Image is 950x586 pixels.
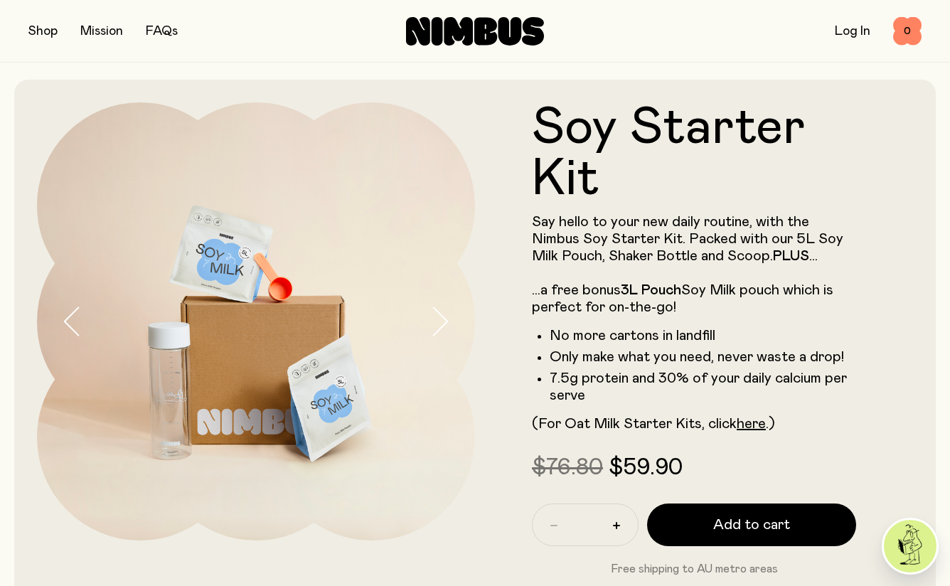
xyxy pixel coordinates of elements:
li: Only make what you need, never waste a drop! [550,348,856,366]
h1: Soy Starter Kit [532,102,856,205]
p: Free shipping to AU metro areas [532,560,856,577]
span: .) [766,417,775,431]
a: Mission [80,25,123,38]
p: Say hello to your new daily routine, with the Nimbus Soy Starter Kit. Packed with our 5L Soy Milk... [532,213,856,316]
span: $59.90 [609,457,683,479]
strong: 3L [621,283,638,297]
li: No more cartons in landfill [550,327,856,344]
img: agent [884,520,936,572]
a: here [737,417,766,431]
li: 7.5g protein and 30% of your daily calcium per serve [550,370,856,404]
strong: Pouch [641,283,681,297]
a: Log In [835,25,870,38]
button: 0 [893,17,922,46]
strong: PLUS [773,249,809,263]
button: Add to cart [647,504,856,546]
span: (For Oat Milk Starter Kits, click [532,417,737,431]
a: FAQs [146,25,178,38]
span: $76.80 [532,457,603,479]
span: Add to cart [713,515,790,535]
